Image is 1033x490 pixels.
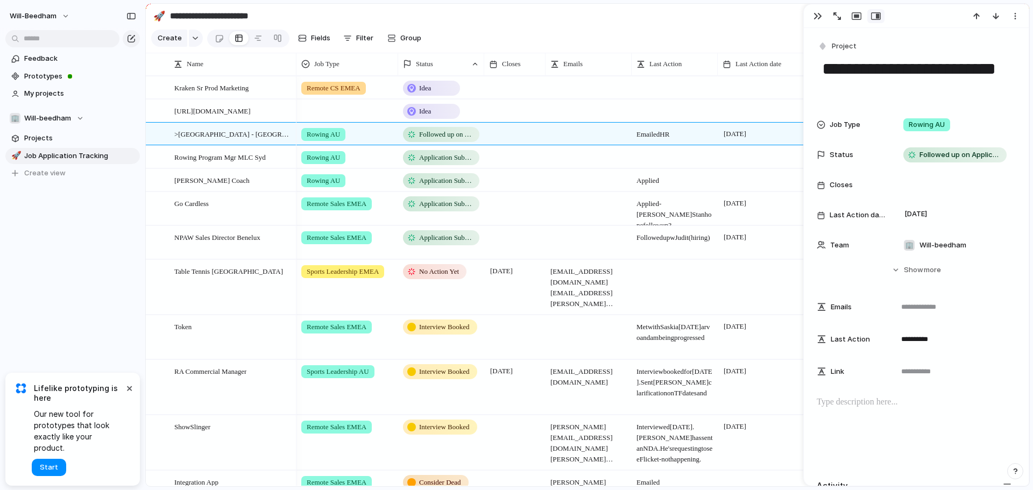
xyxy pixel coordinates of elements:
span: Idea [419,83,431,94]
a: Prototypes [5,68,140,84]
span: Last Action date [830,210,886,221]
span: Status [830,150,853,160]
span: Remote Sales EMEA [307,198,366,209]
span: Status [416,59,433,69]
span: Interviewed [DATE]. [PERSON_NAME] has sent an NDA. He's requesting to see Flicket - not happening. [632,416,717,465]
span: [DATE] [487,365,515,378]
div: 🚀Job Application Tracking [5,148,140,164]
span: Rowing AU [307,129,340,140]
span: Feedback [24,53,136,64]
button: Dismiss [123,381,136,394]
span: Fields [311,33,330,44]
button: will-beedham [5,8,75,25]
span: [EMAIL_ADDRESS][DOMAIN_NAME] [546,360,631,388]
button: Group [382,30,427,47]
a: Feedback [5,51,140,67]
span: Followed up on Application [419,129,472,140]
span: Application Submitted [419,152,472,163]
span: [PERSON_NAME][EMAIL_ADDRESS][DOMAIN_NAME] [PERSON_NAME][EMAIL_ADDRESS][DOMAIN_NAME] [546,416,631,465]
span: Rowing AU [909,119,945,130]
span: Applied [632,169,717,186]
span: Token [174,320,192,332]
span: Create view [24,168,66,179]
span: Last Action [649,59,682,69]
span: Last Action date [735,59,781,69]
span: Interview Booked [419,422,470,432]
span: more [924,265,941,275]
span: Will-beedham [24,113,71,124]
div: 🏢 [10,113,20,124]
span: >[GEOGRAPHIC_DATA] - [GEOGRAPHIC_DATA]< [174,127,293,140]
span: Team [830,240,849,251]
span: Consider Dead [419,477,461,488]
span: Job Type [830,119,860,130]
span: Sports Leadership EMEA [307,266,379,277]
span: Closes [502,59,521,69]
span: Emailed HR [632,123,717,140]
span: [EMAIL_ADDRESS][DOMAIN_NAME] [EMAIL_ADDRESS][PERSON_NAME][DOMAIN_NAME] (EA to the CEO) [546,260,631,309]
span: [PERSON_NAME] Coach [174,174,250,186]
button: Create [151,30,187,47]
span: Met with Saskia [DATE] arvo and am being progressed [632,316,717,343]
span: Filter [356,33,373,44]
span: Go Cardless [174,197,209,209]
span: Job Application Tracking [24,151,136,161]
span: Emails [831,302,852,313]
button: Start [32,459,66,476]
span: Rowing Program Mgr MLC Syd [174,151,266,163]
span: Show [904,265,923,275]
span: Rowing AU [307,152,340,163]
span: Emailed [632,471,717,488]
span: [DATE] [487,265,515,278]
span: Rowing AU [307,175,340,186]
span: Sports Leadership AU [307,366,369,377]
button: 🚀 [10,151,20,161]
span: Kraken Sr Prod Marketing [174,81,249,94]
span: My projects [24,88,136,99]
span: Remote Sales EMEA [307,422,366,432]
span: Last Action [831,334,870,345]
button: Fields [294,30,335,47]
span: Remote CS EMEA [307,83,360,94]
a: My projects [5,86,140,102]
span: Integration App [174,475,218,488]
span: Application Submitted [419,198,472,209]
span: [DATE] [721,197,749,210]
button: Showmore [817,260,1016,280]
span: Project [832,41,857,52]
span: Table Tennis [GEOGRAPHIC_DATA] [174,265,283,277]
span: [URL][DOMAIN_NAME] [174,104,251,117]
button: Create view [5,165,140,181]
button: 🏢Will-beedham [5,110,140,126]
div: 🚀 [153,9,165,23]
span: will-beedham [10,11,56,22]
button: 🚀 [151,8,168,25]
button: Filter [339,30,378,47]
span: Projects [24,133,136,144]
div: 🚀 [11,150,19,162]
span: [DATE] [721,420,749,433]
span: Application Submitted [419,175,472,186]
span: Interview booked for [DATE]. Sent [PERSON_NAME] clarification on TF dates and [632,360,717,399]
span: Followed up w Judit (hiring) [632,226,717,243]
button: Project [816,39,860,54]
span: Link [831,366,844,377]
span: Prototypes [24,71,136,82]
span: Job Type [314,59,339,69]
span: Will-beedham [919,240,966,251]
span: RA Commercial Manager [174,365,246,377]
span: Interview Booked [419,322,470,332]
span: No Action Yet [419,266,459,277]
span: Interview Booked [419,366,470,377]
span: Start [40,462,58,473]
span: Applied - [PERSON_NAME] Stanhope follow up? [632,193,717,231]
span: Emails [563,59,583,69]
span: ShowSlinger [174,420,210,432]
span: [DATE] [721,231,749,244]
span: Closes [830,180,853,190]
span: Remote Sales EMEA [307,232,366,243]
span: Create [158,33,182,44]
span: Idea [419,106,431,117]
span: [DATE] [902,208,930,221]
span: Application Submitted [419,232,472,243]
